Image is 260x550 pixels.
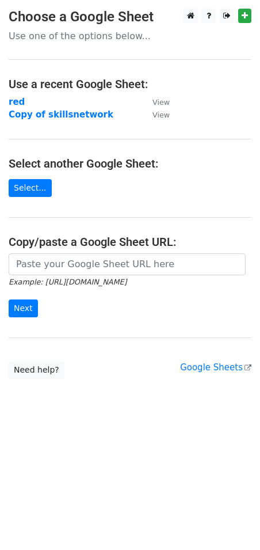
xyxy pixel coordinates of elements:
[152,98,170,107] small: View
[9,157,251,170] h4: Select another Google Sheet:
[9,179,52,197] a: Select...
[9,77,251,91] h4: Use a recent Google Sheet:
[9,253,246,275] input: Paste your Google Sheet URL here
[152,111,170,119] small: View
[9,9,251,25] h3: Choose a Google Sheet
[9,361,64,379] a: Need help?
[141,109,170,120] a: View
[9,97,25,107] a: red
[9,30,251,42] p: Use one of the options below...
[9,235,251,249] h4: Copy/paste a Google Sheet URL:
[9,109,113,120] a: Copy of skillsnetwork
[141,97,170,107] a: View
[180,362,251,373] a: Google Sheets
[9,299,38,317] input: Next
[9,278,127,286] small: Example: [URL][DOMAIN_NAME]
